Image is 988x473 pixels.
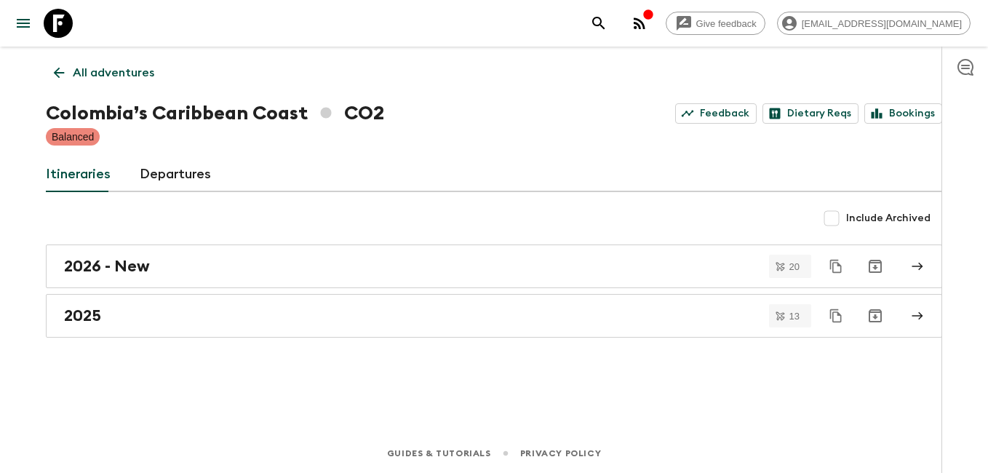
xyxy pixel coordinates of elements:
button: search adventures [584,9,613,38]
span: Give feedback [688,18,765,29]
h1: Colombia’s Caribbean Coast CO2 [46,99,384,128]
h2: 2026 - New [64,257,150,276]
a: Departures [140,157,211,192]
h2: 2025 [64,306,101,325]
a: Privacy Policy [520,445,601,461]
a: Guides & Tutorials [387,445,491,461]
a: Bookings [864,103,942,124]
a: Itineraries [46,157,111,192]
a: 2026 - New [46,245,942,288]
p: All adventures [73,64,154,82]
span: 20 [781,262,808,271]
button: Duplicate [823,253,849,279]
span: [EMAIL_ADDRESS][DOMAIN_NAME] [794,18,970,29]
button: Archive [861,301,890,330]
a: Feedback [675,103,757,124]
p: Balanced [52,130,94,144]
a: Give feedback [666,12,765,35]
div: [EMAIL_ADDRESS][DOMAIN_NAME] [777,12,971,35]
a: All adventures [46,58,162,87]
a: 2025 [46,294,942,338]
span: Include Archived [846,211,931,226]
span: 13 [781,311,808,321]
button: Archive [861,252,890,281]
a: Dietary Reqs [762,103,858,124]
button: Duplicate [823,303,849,329]
button: menu [9,9,38,38]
